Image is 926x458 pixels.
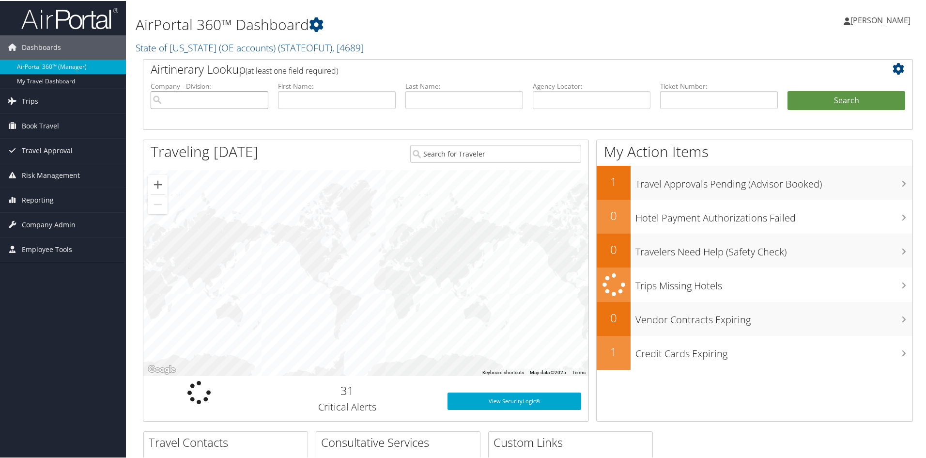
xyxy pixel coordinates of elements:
button: Zoom in [148,174,168,193]
span: Company Admin [22,212,76,236]
a: 1Travel Approvals Pending (Advisor Booked) [597,165,912,199]
h3: Hotel Payment Authorizations Failed [635,205,912,224]
h1: Traveling [DATE] [151,141,258,161]
a: [PERSON_NAME] [844,5,920,34]
h2: 1 [597,343,631,359]
span: [PERSON_NAME] [850,14,911,25]
span: ( STATEOFUT ) [278,40,332,53]
label: First Name: [278,80,396,90]
h1: My Action Items [597,141,912,161]
a: 0Travelers Need Help (Safety Check) [597,233,912,267]
h2: 0 [597,240,631,257]
span: , [ 4689 ] [332,40,364,53]
a: View SecurityLogic® [448,392,581,409]
a: Trips Missing Hotels [597,267,912,301]
span: Book Travel [22,113,59,137]
h2: 0 [597,206,631,223]
h2: Consultative Services [321,433,480,450]
a: 0Vendor Contracts Expiring [597,301,912,335]
a: Terms (opens in new tab) [572,369,586,374]
span: Risk Management [22,162,80,187]
h2: Airtinerary Lookup [151,60,841,77]
h3: Trips Missing Hotels [635,273,912,292]
button: Search [787,90,905,110]
a: Open this area in Google Maps (opens a new window) [146,363,178,375]
label: Agency Locator: [533,80,650,90]
a: State of [US_STATE] (OE accounts) [136,40,364,53]
span: Dashboards [22,34,61,59]
h2: 0 [597,309,631,325]
a: 0Hotel Payment Authorizations Failed [597,199,912,233]
h2: Travel Contacts [149,433,308,450]
h1: AirPortal 360™ Dashboard [136,14,659,34]
span: Travel Approval [22,138,73,162]
h3: Vendor Contracts Expiring [635,307,912,326]
h3: Travelers Need Help (Safety Check) [635,239,912,258]
span: Reporting [22,187,54,211]
button: Keyboard shortcuts [482,368,524,375]
label: Ticket Number: [660,80,778,90]
span: (at least one field required) [246,64,338,75]
input: Search for Traveler [410,144,581,162]
a: 1Credit Cards Expiring [597,335,912,369]
h3: Travel Approvals Pending (Advisor Booked) [635,172,912,190]
label: Last Name: [405,80,523,90]
h2: 31 [262,381,433,398]
h3: Credit Cards Expiring [635,341,912,360]
span: Map data ©2025 [530,369,566,374]
img: airportal-logo.png [21,6,118,29]
h3: Critical Alerts [262,399,433,413]
img: Google [146,363,178,375]
span: Employee Tools [22,237,72,261]
span: Trips [22,88,38,112]
button: Zoom out [148,194,168,213]
label: Company - Division: [151,80,268,90]
h2: 1 [597,173,631,189]
h2: Custom Links [494,433,652,450]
